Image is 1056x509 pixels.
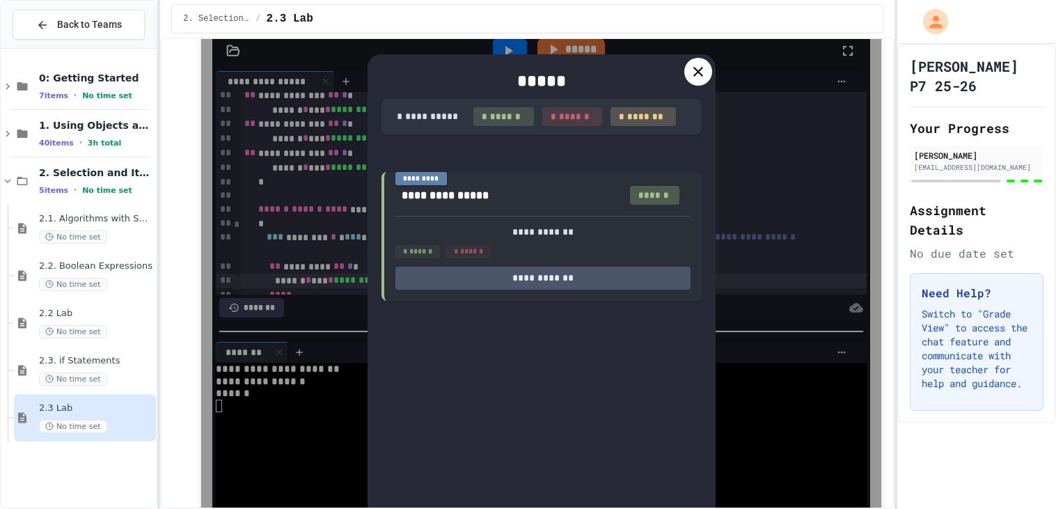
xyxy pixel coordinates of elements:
[922,307,1032,391] p: Switch to "Grade View" to access the chat feature and communicate with your teacher for help and ...
[39,139,74,148] span: 40 items
[82,186,132,195] span: No time set
[74,185,77,196] span: •
[39,91,68,100] span: 7 items
[267,10,313,27] span: 2.3 Lab
[57,17,122,32] span: Back to Teams
[39,230,107,244] span: No time set
[908,6,952,38] div: My Account
[79,137,82,148] span: •
[39,355,153,367] span: 2.3. if Statements
[39,373,107,386] span: No time set
[39,308,153,320] span: 2.2 Lab
[39,260,153,272] span: 2.2. Boolean Expressions
[88,139,122,148] span: 3h total
[39,186,68,195] span: 5 items
[39,325,107,338] span: No time set
[39,213,153,225] span: 2.1. Algorithms with Selection and Repetition
[39,166,153,179] span: 2. Selection and Iteration
[82,91,132,100] span: No time set
[914,149,1039,162] div: [PERSON_NAME]
[39,119,153,132] span: 1. Using Objects and Methods
[39,402,153,414] span: 2.3 Lab
[910,118,1043,138] h2: Your Progress
[910,201,1043,240] h2: Assignment Details
[910,56,1043,95] h1: [PERSON_NAME] P7 25-26
[910,245,1043,262] div: No due date set
[74,90,77,101] span: •
[13,10,145,40] button: Back to Teams
[183,13,250,24] span: 2. Selection and Iteration
[922,285,1032,302] h3: Need Help?
[39,72,153,84] span: 0: Getting Started
[255,13,260,24] span: /
[914,162,1039,173] div: [EMAIL_ADDRESS][DOMAIN_NAME]
[39,420,107,433] span: No time set
[39,278,107,291] span: No time set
